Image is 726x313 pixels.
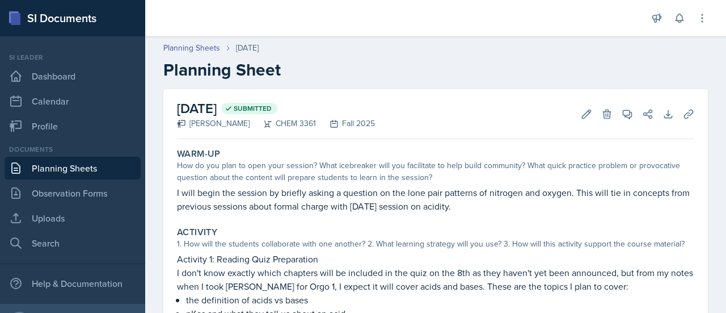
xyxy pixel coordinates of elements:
[177,252,694,266] p: Activity 1: Reading Quiz Preparation
[5,182,141,205] a: Observation Forms
[163,60,708,80] h2: Planning Sheet
[177,98,375,119] h2: [DATE]
[250,118,316,130] div: CHEM 3361
[5,52,141,62] div: Si leader
[234,104,272,113] span: Submitted
[5,115,141,137] a: Profile
[186,293,694,307] p: the definition of acids vs bases
[177,148,221,160] label: Warm-Up
[177,160,694,183] div: How do you plan to open your session? What icebreaker will you facilitate to help build community...
[177,186,694,213] p: I will begin the session by briefly asking a question on the lone pair patterns of nitrogen and o...
[5,90,141,112] a: Calendar
[5,232,141,254] a: Search
[177,118,250,130] div: [PERSON_NAME]
[5,157,141,180] a: Planning Sheets
[163,42,220,54] a: Planning Sheets
[177,266,694,293] p: I don't know exactly which chapters will be included in the quiz on the 8th as they haven't yet b...
[5,207,141,229] a: Uploads
[316,118,375,130] div: Fall 2025
[236,42,259,54] div: [DATE]
[5,144,141,155] div: Documents
[5,65,141,87] a: Dashboard
[177,227,217,238] label: Activity
[5,272,141,295] div: Help & Documentation
[177,238,694,250] div: 1. How will the students collaborate with one another? 2. What learning strategy will you use? 3....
